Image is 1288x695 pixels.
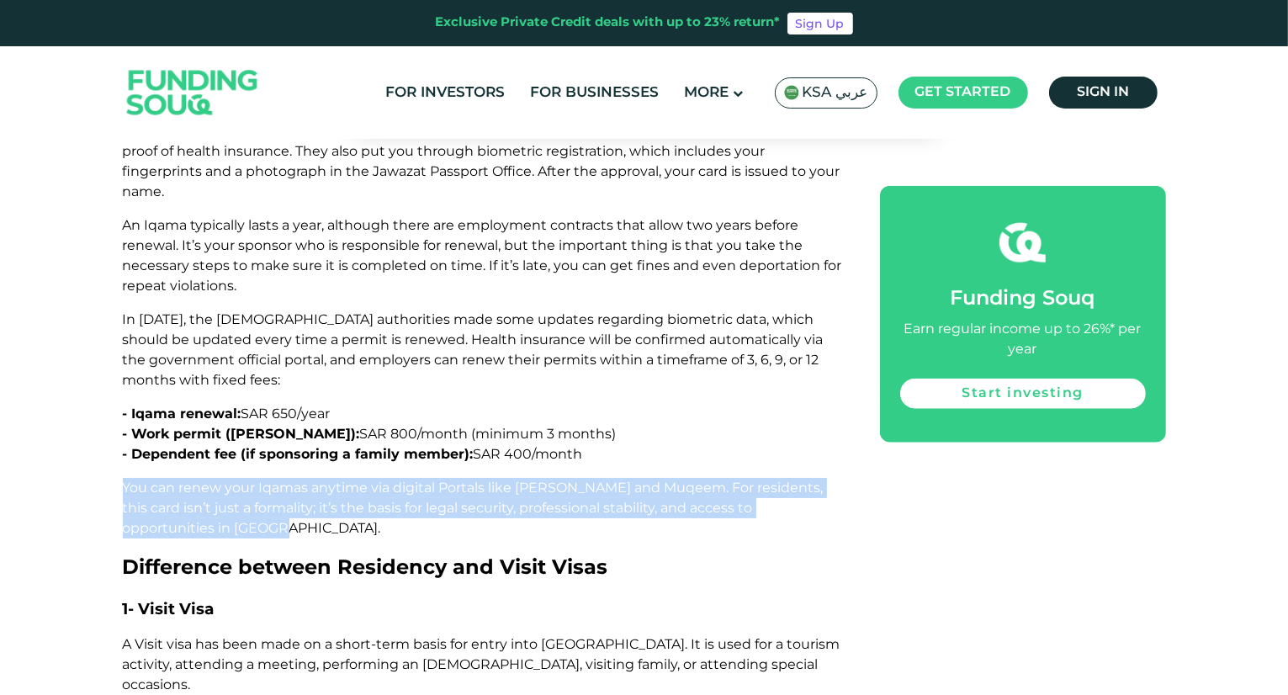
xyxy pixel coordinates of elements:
span: Get started [915,86,1011,98]
span: - Dependent fee (if sponsoring a family member): [123,446,474,462]
span: It all begins when you arrive to [GEOGRAPHIC_DATA] on a valid work visa. You need to have been sp... [123,62,840,199]
span: Funding Souq [951,289,1095,308]
span: Sign in [1077,86,1129,98]
span: In [DATE], the [DEMOGRAPHIC_DATA] authorities made some updates regarding biometric data, which s... [123,311,824,388]
a: For Businesses [527,79,664,107]
span: - Work permit ([PERSON_NAME]): [123,426,360,442]
a: Sign in [1049,77,1158,109]
div: Exclusive Private Credit deals with up to 23% return* [436,13,781,33]
span: An Iqama typically lasts a year, although there are employment contracts that allow two years bef... [123,217,842,294]
span: You can renew your Iqamas anytime via digital Portals like [PERSON_NAME] and Muqeem. For resident... [123,480,824,536]
img: Logo [110,50,275,135]
a: Sign Up [787,13,853,34]
span: Difference between Residency and Visit Visas [123,554,608,579]
a: For Investors [382,79,510,107]
span: SAR 800/month (minimum 3 months) [360,426,617,442]
span: SAR 650/year [241,406,331,422]
span: - Iqama renewal: [123,406,241,422]
span: 1- Visit Visa [123,599,215,618]
img: SA Flag [784,85,799,100]
span: More [685,86,729,100]
span: KSA عربي [803,83,868,103]
a: Start investing [900,378,1146,408]
div: Earn regular income up to 26%* per year [900,319,1146,359]
img: fsicon [999,219,1046,265]
span: SAR 400/month [474,446,583,462]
